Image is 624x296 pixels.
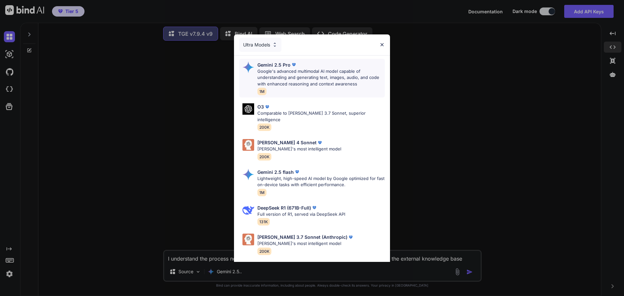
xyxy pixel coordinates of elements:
[257,204,311,211] p: DeepSeek R1 (671B-Full)
[257,123,271,131] span: 200K
[242,103,254,115] img: Pick Models
[242,234,254,245] img: Pick Models
[257,234,347,240] p: [PERSON_NAME] 3.7 Sonnet (Anthropic)
[242,169,254,180] img: Pick Models
[294,169,300,175] img: premium
[257,218,270,225] span: 131K
[347,234,354,240] img: premium
[257,61,291,68] p: Gemini 2.5 Pro
[264,104,270,110] img: premium
[291,61,297,68] img: premium
[257,169,294,175] p: Gemini 2.5 flash
[242,139,254,151] img: Pick Models
[257,189,266,196] span: 1M
[317,139,323,146] img: premium
[272,42,278,47] img: Pick Models
[257,103,264,110] p: O3
[257,139,317,146] p: [PERSON_NAME] 4 Sonnet
[257,68,385,87] p: Google's advanced multimodal AI model capable of understanding and generating text, images, audio...
[257,146,341,152] p: [PERSON_NAME]'s most intelligent model
[257,211,345,218] p: Full version of R1, served via DeepSeek API
[239,38,281,52] div: Ultra Models
[257,88,266,95] span: 1M
[242,204,254,216] img: Pick Models
[311,204,318,211] img: premium
[257,110,385,123] p: Comparable to [PERSON_NAME] 3.7 Sonnet, superior intelligence
[257,248,271,255] span: 200K
[257,240,354,247] p: [PERSON_NAME]'s most intelligent model
[242,61,254,73] img: Pick Models
[257,175,385,188] p: Lightweight, high-speed AI model by Google optimized for fast on-device tasks with efficient perf...
[379,42,385,47] img: close
[257,153,271,161] span: 200K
